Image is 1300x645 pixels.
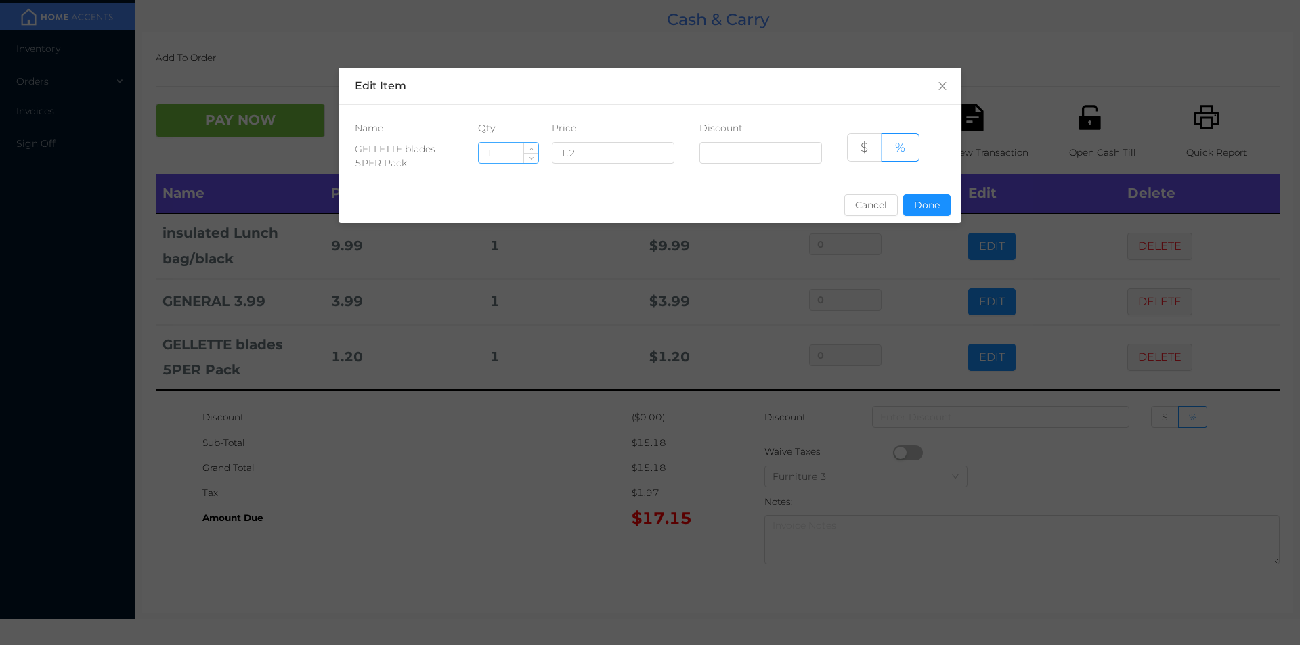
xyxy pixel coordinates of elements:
[552,121,675,135] div: Price
[844,194,898,216] button: Cancel
[924,68,961,106] button: Close
[524,153,538,163] span: Decrease Value
[355,142,453,171] div: GELLETTE blades 5PER Pack
[895,139,905,155] span: %
[355,79,945,93] div: Edit Item
[861,139,868,155] span: $
[524,143,538,153] span: Increase Value
[478,121,527,135] div: Qty
[529,156,534,161] i: icon: down
[937,81,948,91] i: icon: close
[355,121,453,135] div: Name
[529,146,534,151] i: icon: up
[699,121,823,135] div: Discount
[903,194,951,216] button: Done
